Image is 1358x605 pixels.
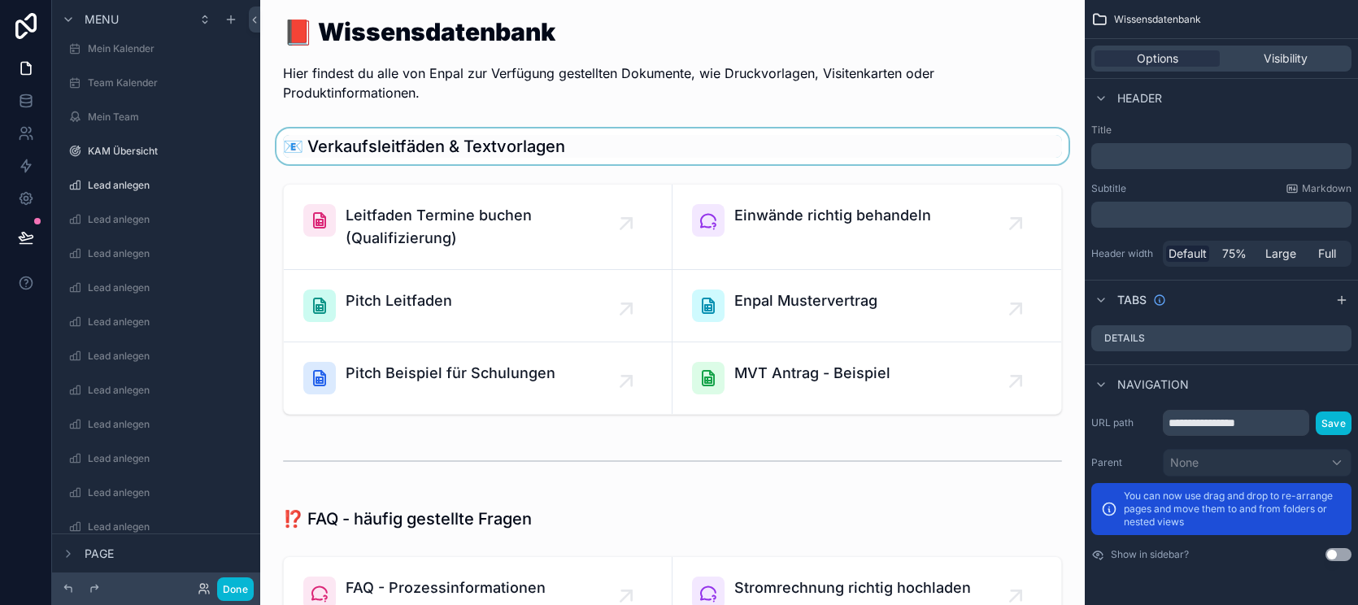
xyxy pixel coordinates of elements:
[1163,449,1351,477] button: None
[1117,292,1147,308] span: Tabs
[62,514,250,540] a: Lead anlegen
[1316,411,1351,435] button: Save
[1091,202,1351,228] div: scrollable content
[1264,50,1308,67] span: Visibility
[62,172,250,198] a: Lead anlegen
[62,446,250,472] a: Lead anlegen
[88,418,247,431] label: Lead anlegen
[1091,124,1351,137] label: Title
[88,316,247,329] label: Lead anlegen
[62,207,250,233] a: Lead anlegen
[1091,143,1351,169] div: scrollable content
[88,281,247,294] label: Lead anlegen
[1265,246,1296,262] span: Large
[1302,182,1351,195] span: Markdown
[1111,548,1189,561] label: Show in sidebar?
[85,546,114,562] span: Page
[88,76,247,89] label: Team Kalender
[88,247,247,260] label: Lead anlegen
[1117,90,1162,107] span: Header
[88,486,247,499] label: Lead anlegen
[62,70,250,96] a: Team Kalender
[1091,182,1126,195] label: Subtitle
[88,179,247,192] label: Lead anlegen
[88,213,247,226] label: Lead anlegen
[62,343,250,369] a: Lead anlegen
[1137,50,1178,67] span: Options
[88,111,247,124] label: Mein Team
[62,104,250,130] a: Mein Team
[62,275,250,301] a: Lead anlegen
[1091,416,1156,429] label: URL path
[62,309,250,335] a: Lead anlegen
[1286,182,1351,195] a: Markdown
[88,452,247,465] label: Lead anlegen
[1117,376,1189,393] span: Navigation
[62,377,250,403] a: Lead anlegen
[1222,246,1247,262] span: 75%
[1114,13,1201,26] span: Wissensdatenbank
[62,138,250,164] a: KAM Übersicht
[62,411,250,437] a: Lead anlegen
[85,11,119,28] span: Menu
[88,520,247,533] label: Lead anlegen
[62,480,250,506] a: Lead anlegen
[1091,247,1156,260] label: Header width
[1091,456,1156,469] label: Parent
[88,42,247,55] label: Mein Kalender
[88,145,247,158] label: KAM Übersicht
[1104,332,1145,345] label: Details
[1124,490,1342,529] p: You can now use drag and drop to re-arrange pages and move them to and from folders or nested views
[88,384,247,397] label: Lead anlegen
[1169,246,1207,262] span: Default
[62,241,250,267] a: Lead anlegen
[1170,455,1199,471] span: None
[88,350,247,363] label: Lead anlegen
[62,36,250,62] a: Mein Kalender
[217,577,254,601] button: Done
[1318,246,1336,262] span: Full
